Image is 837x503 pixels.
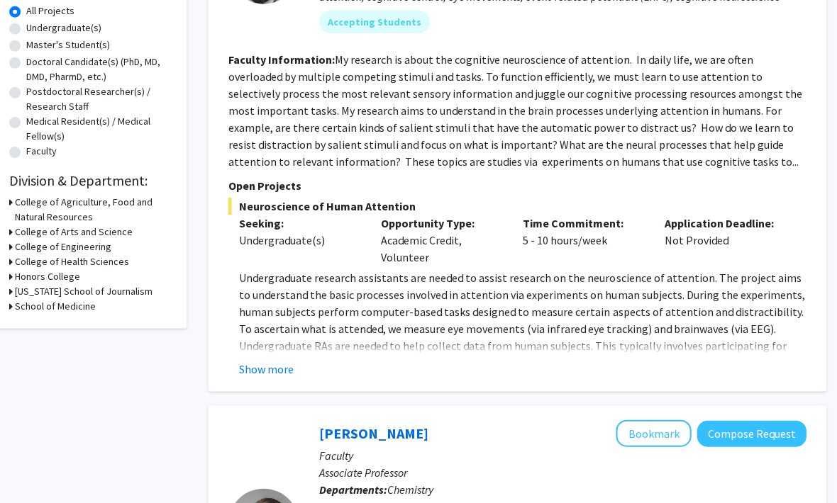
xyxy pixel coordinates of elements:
span: Chemistry [388,482,434,496]
label: Master's Student(s) [28,38,111,52]
p: Seeking: [240,215,360,232]
label: All Projects [28,4,76,18]
p: Open Projects [229,177,806,194]
button: Compose Request to Gary Baker [697,420,806,446]
b: Faculty Information: [229,52,336,67]
label: Doctoral Candidate(s) (PhD, MD, DMD, PharmD, etc.) [28,55,174,84]
iframe: Chat [11,439,60,492]
label: Faculty [28,144,58,159]
h3: College of Agriculture, Food and Natural Resources [16,195,174,225]
label: Undergraduate(s) [28,21,103,35]
h3: School of Medicine [16,299,97,314]
h3: College of Engineering [16,239,113,254]
p: Time Commitment: [523,215,644,232]
a: [PERSON_NAME] [320,424,429,441]
h2: Division & Department: [11,172,174,189]
h3: College of Health Sciences [16,254,131,269]
b: Departments: [320,482,388,496]
span: Neuroscience of Human Attention [229,198,806,215]
h3: College of Arts and Science [16,225,134,239]
div: 5 - 10 hours/week [513,215,655,266]
p: Associate Professor [320,463,806,480]
h3: Honors College [16,269,82,284]
mat-chip: Accepting Students [320,11,431,33]
div: Academic Credit, Volunteer [371,215,513,266]
p: Opportunity Type: [382,215,502,232]
button: Add Gary Baker to Bookmarks [616,419,692,446]
h3: [US_STATE] School of Journalism [16,284,154,299]
label: Postdoctoral Researcher(s) / Research Staff [28,84,174,114]
button: Show more [240,360,294,377]
fg-read-more: My research is about the cognitive neuroscience of attention. In daily life, we are often overloa... [229,52,802,169]
div: Not Provided [654,215,796,266]
p: Undergraduate research assistants are needed to assist research on the neuroscience of attention.... [240,269,806,405]
div: Undergraduate(s) [240,232,360,249]
label: Medical Resident(s) / Medical Fellow(s) [28,114,174,144]
p: Faculty [320,446,806,463]
p: Application Deadline: [665,215,785,232]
